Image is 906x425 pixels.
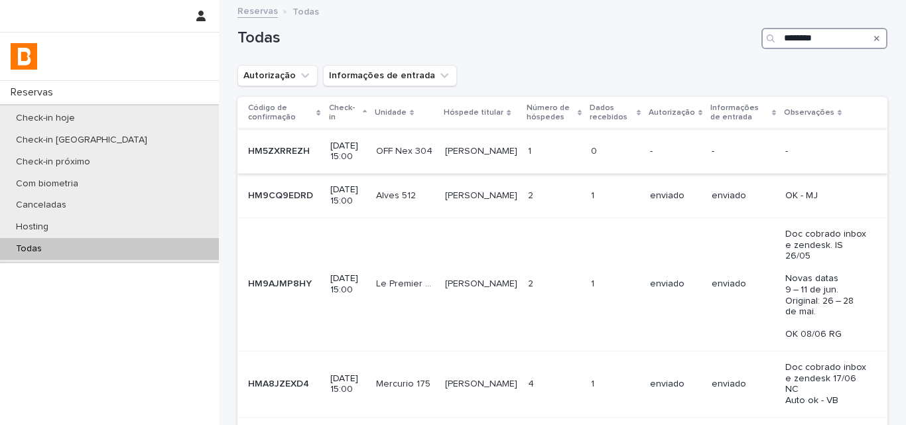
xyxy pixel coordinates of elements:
p: [DATE] 15:00 [330,184,365,207]
p: 1 [591,376,597,390]
p: Hóspede titular [444,105,503,120]
p: Com biometria [5,178,89,190]
p: Doc cobrado inbox e zendesk. IS 26/05 Novas datas 9 – 11 de jun. Original: 26 – 28 de mai. OK 08/... [785,229,866,340]
tr: HMA8JZEXD4HMA8JZEXD4 [DATE] 15:00Mercurio 175Mercurio 175 [PERSON_NAME][PERSON_NAME] 44 11 enviad... [237,351,887,417]
tr: HM9AJMP8HYHM9AJMP8HY [DATE] 15:00Le Premier 2810Le Premier 2810 [PERSON_NAME][PERSON_NAME] 22 11 ... [237,217,887,351]
p: 0 [591,143,600,157]
p: Autorização [649,105,695,120]
p: Número de hóspedes [527,101,574,125]
input: Search [761,28,887,49]
p: Check-in [GEOGRAPHIC_DATA] [5,135,158,146]
p: [DATE] 15:00 [330,141,365,163]
p: Todas [5,243,52,255]
p: enviado [650,190,701,202]
tr: HM5ZXRREZHHM5ZXRREZH [DATE] 15:00OFF Nex 304OFF Nex 304 [PERSON_NAME][PERSON_NAME] 11 00 --- [237,129,887,174]
p: Doc cobrado inbox e zendesk 17/06 NC Auto ok - VB [785,362,866,406]
p: 2 [528,188,536,202]
p: - [785,146,866,157]
tr: HM9CQ9EDRDHM9CQ9EDRD [DATE] 15:00Alves 512Alves 512 [PERSON_NAME][PERSON_NAME] 22 11 enviadoenvia... [237,174,887,218]
p: 1 [591,276,597,290]
p: 4 [528,376,537,390]
p: Check-in [329,101,359,125]
p: Mercurio 175 [376,376,433,390]
p: HMA8JZEXD4 [248,376,312,390]
p: enviado [712,278,774,290]
p: [PERSON_NAME] [445,143,520,157]
p: Observações [784,105,834,120]
p: Check-in próximo [5,156,101,168]
p: 1 [528,143,534,157]
p: OK - MJ [785,190,866,202]
button: Autorização [237,65,318,86]
p: HM9AJMP8HY [248,276,314,290]
p: Alves 512 [376,188,419,202]
img: zVaNuJHRTjyIjT5M9Xd5 [11,43,37,70]
button: Informações de entrada [323,65,457,86]
p: Todas [292,3,319,18]
p: Jamil Linhares Ahmad [445,376,520,390]
p: enviado [712,190,774,202]
p: enviado [650,278,701,290]
p: Check-in hoje [5,113,86,124]
p: [PERSON_NAME] [445,188,520,202]
p: 2 [528,276,536,290]
p: Le Premier 2810 [376,276,437,290]
a: Reservas [237,3,278,18]
p: OFF Nex 304 [376,143,435,157]
p: [PERSON_NAME] [445,276,520,290]
p: [DATE] 15:00 [330,273,365,296]
p: Hosting [5,221,59,233]
p: Canceladas [5,200,77,211]
p: Dados recebidos [590,101,633,125]
p: - [712,146,774,157]
p: 1 [591,188,597,202]
p: Reservas [5,86,64,99]
p: enviado [712,379,774,390]
p: HM5ZXRREZH [248,143,312,157]
p: HM9CQ9EDRD [248,188,316,202]
h1: Todas [237,29,756,48]
p: Informações de entrada [710,101,768,125]
p: Unidade [375,105,407,120]
p: Código de confirmação [248,101,313,125]
p: enviado [650,379,701,390]
p: - [650,146,701,157]
p: [DATE] 15:00 [330,373,365,396]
